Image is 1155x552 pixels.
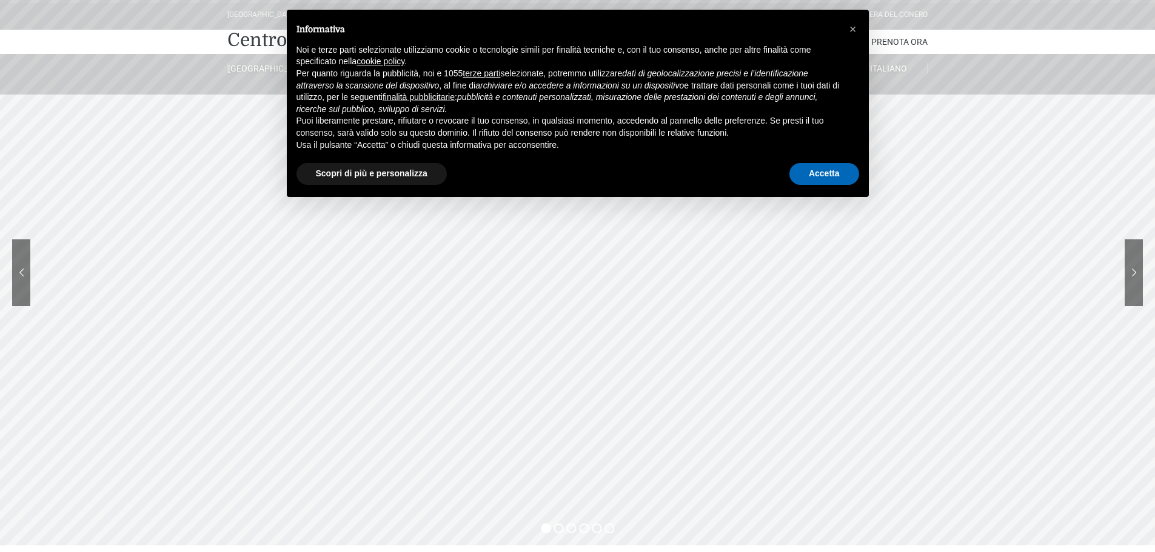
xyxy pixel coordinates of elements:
span: Italiano [870,64,907,73]
p: Noi e terze parti selezionate utilizziamo cookie o tecnologie simili per finalità tecniche e, con... [296,44,840,68]
div: [GEOGRAPHIC_DATA] [227,9,297,21]
a: cookie policy [357,56,404,66]
a: Centro Vacanze De Angelis [227,28,461,52]
p: Per quanto riguarda la pubblicità, noi e 1055 selezionate, potremmo utilizzare , al fine di e tra... [296,68,840,115]
p: Puoi liberamente prestare, rifiutare o revocare il tuo consenso, in qualsiasi momento, accedendo ... [296,115,840,139]
span: × [849,22,857,36]
p: Usa il pulsante “Accetta” o chiudi questa informativa per acconsentire. [296,139,840,151]
a: [GEOGRAPHIC_DATA] [227,63,305,74]
a: Prenota Ora [871,30,928,54]
button: Scopri di più e personalizza [296,163,447,185]
div: Riviera Del Conero [857,9,928,21]
button: Accetta [789,163,859,185]
em: archiviare e/o accedere a informazioni su un dispositivo [475,81,684,90]
button: finalità pubblicitarie [383,91,455,104]
em: dati di geolocalizzazione precisi e l’identificazione attraverso la scansione del dispositivo [296,68,808,90]
h2: Informativa [296,24,840,35]
button: Chiudi questa informativa [843,19,863,39]
a: Italiano [850,63,928,74]
button: terze parti [463,68,500,80]
em: pubblicità e contenuti personalizzati, misurazione delle prestazioni dei contenuti e degli annunc... [296,92,818,114]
